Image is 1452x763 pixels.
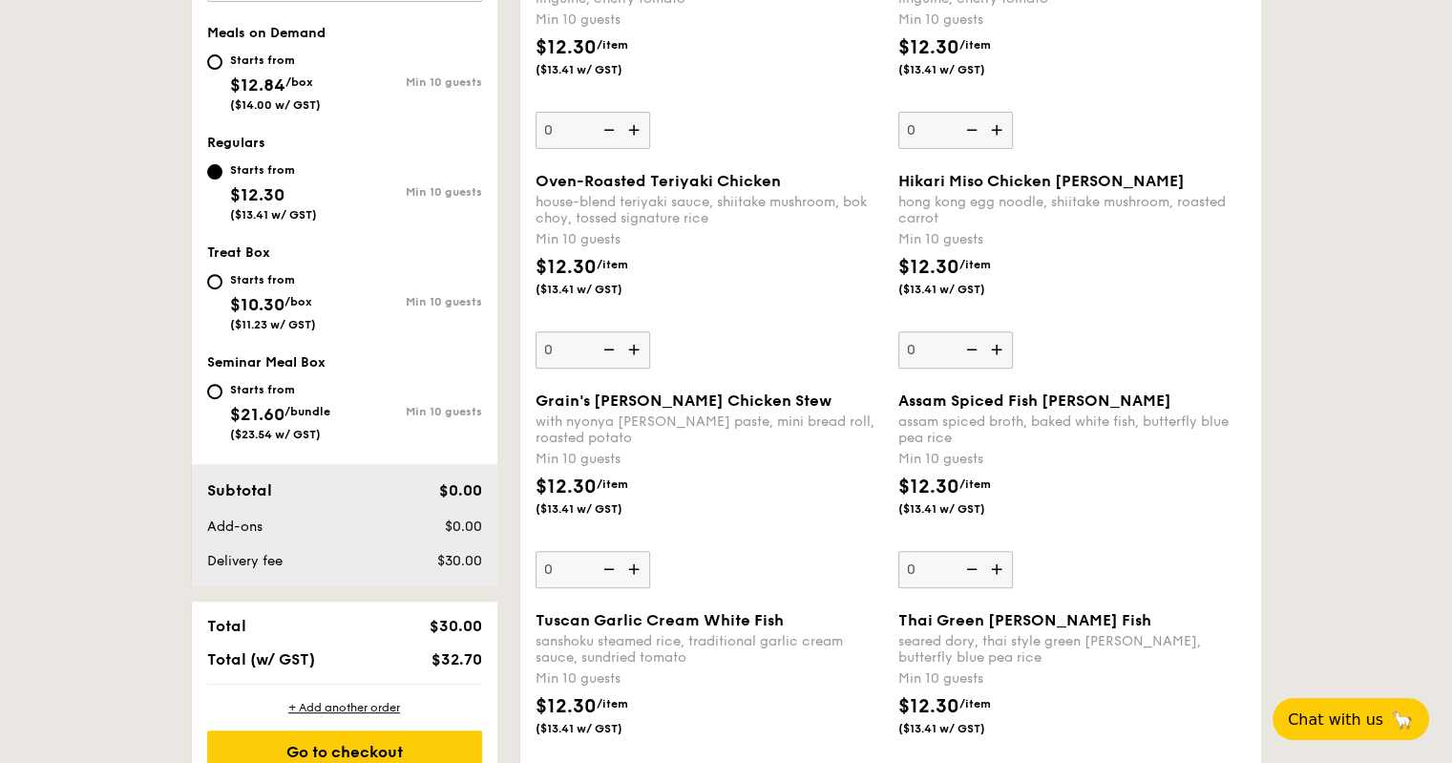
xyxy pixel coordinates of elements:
[898,36,959,59] span: $12.30
[898,392,1171,410] span: Assam Spiced Fish [PERSON_NAME]
[959,38,991,52] span: /item
[597,38,628,52] span: /item
[621,331,650,368] img: icon-add.58712e84.svg
[230,208,317,222] span: ($13.41 w/ GST)
[898,633,1246,666] div: seared dory, thai style green [PERSON_NAME], butterfly blue pea rice
[284,405,330,418] span: /bundle
[230,294,284,315] span: $10.30
[898,413,1246,446] div: assam spiced broth, baked white fish, butterfly blue pea rice
[536,282,665,297] span: ($13.41 w/ GST)
[207,274,222,289] input: Starts from$10.30/box($11.23 w/ GST)Min 10 guests
[207,244,270,261] span: Treat Box
[956,331,984,368] img: icon-reduce.1d2dbef1.svg
[536,112,650,149] input: Grilled Farm Fresh Aglioindian inspired cajun chicken, supergarlicfied oiled linguine, cherry tom...
[345,185,482,199] div: Min 10 guests
[593,112,621,148] img: icon-reduce.1d2dbef1.svg
[230,98,321,112] span: ($14.00 w/ GST)
[898,501,1028,517] span: ($13.41 w/ GST)
[898,695,959,718] span: $12.30
[898,230,1246,249] div: Min 10 guests
[207,700,482,715] div: + Add another order
[593,551,621,587] img: icon-reduce.1d2dbef1.svg
[984,112,1013,148] img: icon-add.58712e84.svg
[621,112,650,148] img: icon-add.58712e84.svg
[1288,710,1383,729] span: Chat with us
[959,258,991,271] span: /item
[956,112,984,148] img: icon-reduce.1d2dbef1.svg
[230,428,321,441] span: ($23.54 w/ GST)
[898,611,1151,629] span: Thai Green [PERSON_NAME] Fish
[230,184,284,205] span: $12.30
[536,695,597,718] span: $12.30
[207,354,326,371] span: Seminar Meal Box
[207,650,315,668] span: Total (w/ GST)
[431,650,481,668] span: $32.70
[984,331,1013,368] img: icon-add.58712e84.svg
[536,36,597,59] span: $12.30
[898,331,1013,369] input: Hikari Miso Chicken [PERSON_NAME]hong kong egg noodle, shiitake mushroom, roasted carrotMin 10 gu...
[621,551,650,587] img: icon-add.58712e84.svg
[956,551,984,587] img: icon-reduce.1d2dbef1.svg
[984,551,1013,587] img: icon-add.58712e84.svg
[597,697,628,710] span: /item
[898,112,1013,149] input: Honey Duo Mustard Chickenhouse-blend mustard, maple soy baked potato, linguine, cherry tomatoMin ...
[230,74,285,95] span: $12.84
[898,476,959,498] span: $12.30
[536,331,650,369] input: Oven-Roasted Teriyaki Chickenhouse-blend teriyaki sauce, shiitake mushroom, bok choy, tossed sign...
[436,553,481,569] span: $30.00
[898,62,1028,77] span: ($13.41 w/ GST)
[959,477,991,491] span: /item
[536,450,883,469] div: Min 10 guests
[593,331,621,368] img: icon-reduce.1d2dbef1.svg
[536,413,883,446] div: with nyonya [PERSON_NAME] paste, mini bread roll, roasted potato
[898,256,959,279] span: $12.30
[536,256,597,279] span: $12.30
[536,476,597,498] span: $12.30
[536,633,883,666] div: sanshoku steamed rice, traditional garlic cream sauce, sundried tomato
[207,164,222,180] input: Starts from$12.30($13.41 w/ GST)Min 10 guests
[285,75,313,89] span: /box
[536,551,650,588] input: Grain's [PERSON_NAME] Chicken Stewwith nyonya [PERSON_NAME] paste, mini bread roll, roasted potat...
[444,519,481,535] span: $0.00
[536,721,665,736] span: ($13.41 w/ GST)
[536,611,784,629] span: Tuscan Garlic Cream White Fish
[536,11,883,30] div: Min 10 guests
[207,553,283,569] span: Delivery fee
[536,230,883,249] div: Min 10 guests
[536,62,665,77] span: ($13.41 w/ GST)
[345,75,482,89] div: Min 10 guests
[284,295,312,308] span: /box
[898,11,1246,30] div: Min 10 guests
[898,450,1246,469] div: Min 10 guests
[429,617,481,635] span: $30.00
[207,519,263,535] span: Add-ons
[230,382,330,397] div: Starts from
[536,194,883,226] div: house-blend teriyaki sauce, shiitake mushroom, bok choy, tossed signature rice
[898,282,1028,297] span: ($13.41 w/ GST)
[536,392,831,410] span: Grain's [PERSON_NAME] Chicken Stew
[207,481,272,499] span: Subtotal
[536,172,781,190] span: Oven-Roasted Teriyaki Chicken
[345,295,482,308] div: Min 10 guests
[438,481,481,499] span: $0.00
[230,162,317,178] div: Starts from
[230,53,321,68] div: Starts from
[898,194,1246,226] div: hong kong egg noodle, shiitake mushroom, roasted carrot
[898,551,1013,588] input: Assam Spiced Fish [PERSON_NAME]assam spiced broth, baked white fish, butterfly blue pea riceMin 1...
[597,477,628,491] span: /item
[345,405,482,418] div: Min 10 guests
[230,404,284,425] span: $21.60
[597,258,628,271] span: /item
[207,25,326,41] span: Meals on Demand
[230,318,316,331] span: ($11.23 w/ GST)
[207,617,246,635] span: Total
[898,669,1246,689] div: Min 10 guests
[898,172,1185,190] span: Hikari Miso Chicken [PERSON_NAME]
[1273,698,1429,740] button: Chat with us🦙
[1391,709,1414,731] span: 🦙
[536,669,883,689] div: Min 10 guests
[959,697,991,710] span: /item
[230,272,316,287] div: Starts from
[207,54,222,70] input: Starts from$12.84/box($14.00 w/ GST)Min 10 guests
[536,501,665,517] span: ($13.41 w/ GST)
